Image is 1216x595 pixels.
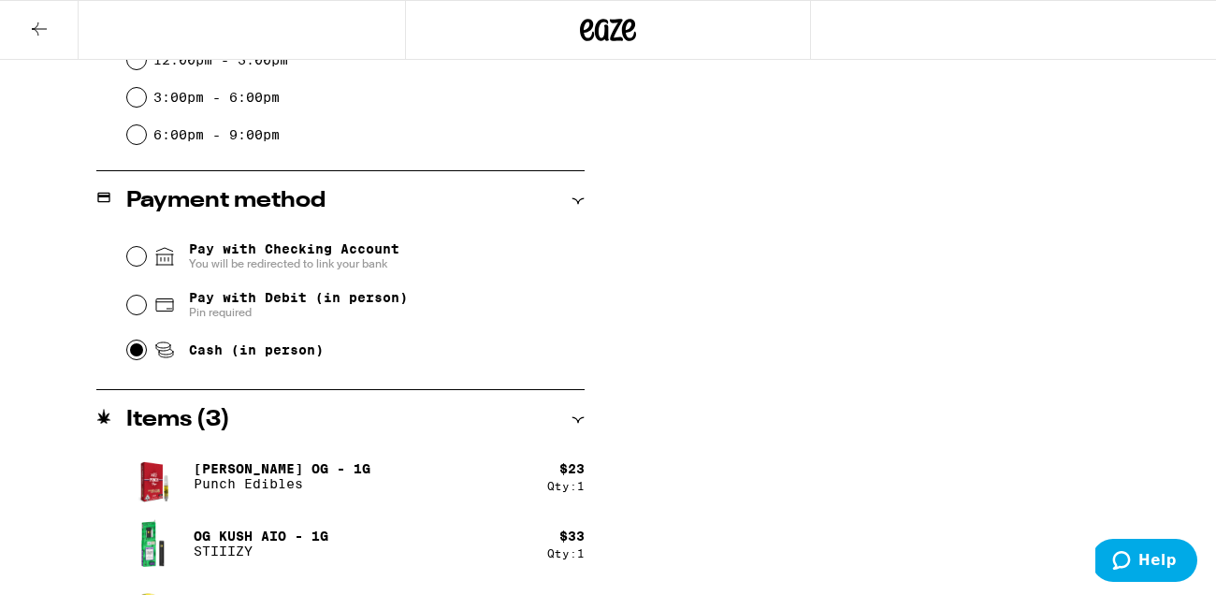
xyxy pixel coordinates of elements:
[153,127,280,142] label: 6:00pm - 9:00pm
[126,409,230,431] h2: Items ( 3 )
[189,342,324,357] span: Cash (in person)
[189,290,408,305] span: Pay with Debit (in person)
[126,443,179,510] img: Punch Edibles - King Louie XII OG - 1g
[194,529,328,544] p: OG Kush AIO - 1g
[559,461,585,476] div: $ 23
[1095,539,1197,586] iframe: Opens a widget where you can find more information
[189,305,408,320] span: Pin required
[194,544,328,559] p: STIIIZY
[153,90,280,105] label: 3:00pm - 6:00pm
[153,52,288,67] label: 12:00pm - 3:00pm
[194,476,370,491] p: Punch Edibles
[189,256,399,271] span: You will be redirected to link your bank
[559,529,585,544] div: $ 33
[126,190,326,212] h2: Payment method
[189,241,399,271] span: Pay with Checking Account
[126,517,179,570] img: STIIIZY - OG Kush AIO - 1g
[194,461,370,476] p: [PERSON_NAME] OG - 1g
[547,547,585,559] div: Qty: 1
[547,480,585,492] div: Qty: 1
